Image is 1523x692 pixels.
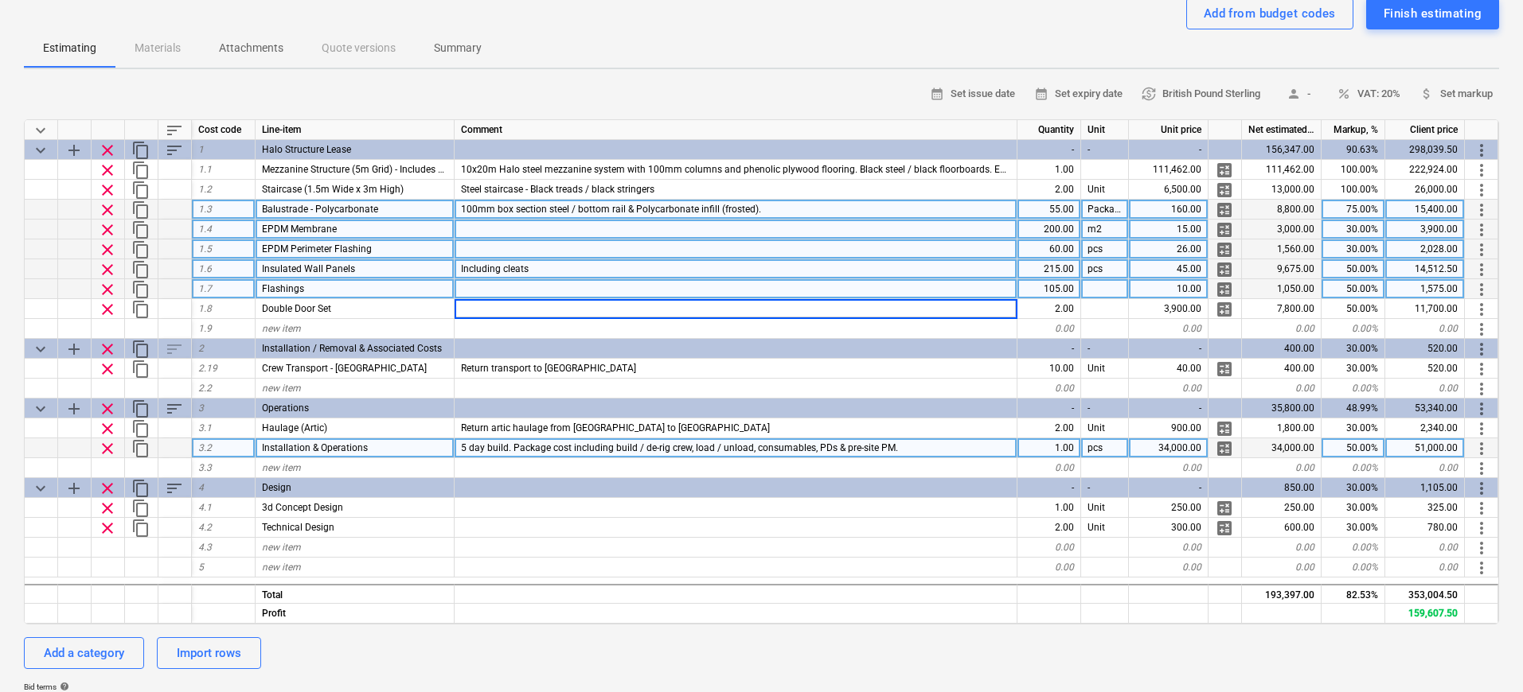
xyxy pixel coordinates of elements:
[262,363,427,374] span: Crew Transport - UK
[1322,299,1385,319] div: 50.00%
[1322,558,1385,577] div: 0.00%
[1337,87,1351,101] span: percent
[1385,160,1465,180] div: 222,924.00
[198,522,212,533] span: 4.2
[1472,260,1491,279] span: More actions
[1385,604,1465,624] div: 159,607.50
[165,479,184,498] span: Sort rows within category
[1081,200,1129,220] div: Package
[1017,498,1081,518] div: 1.00
[1081,259,1129,279] div: pcs
[1242,458,1322,478] div: 0.00
[198,383,212,394] span: 2.2
[262,204,378,215] span: Balustrade - Polycarbonate
[198,263,212,274] span: 1.6
[198,303,212,314] span: 1.8
[1215,200,1234,220] span: Manage detailed breakdown for the row
[131,479,150,498] span: Duplicate category
[98,260,117,279] span: Remove row
[1322,319,1385,339] div: 0.00%
[1242,584,1322,604] div: 193,397.00
[1017,319,1081,339] div: 0.00
[1385,220,1465,239] div: 3,900.00
[198,164,212,175] span: 1.1
[1017,538,1081,558] div: 0.00
[1322,160,1385,180] div: 100.00%
[1472,320,1491,339] span: More actions
[198,343,204,354] span: 2
[1472,300,1491,319] span: More actions
[1279,85,1318,103] span: -
[1242,478,1322,498] div: 850.00
[192,120,256,140] div: Cost code
[1081,498,1129,518] div: Unit
[1385,558,1465,577] div: 0.00
[1322,379,1385,398] div: 0.00%
[64,479,84,498] span: Add sub category to row
[1273,82,1324,107] button: -
[1242,120,1322,140] div: Net estimated cost
[1385,359,1465,379] div: 520.00
[1017,458,1081,478] div: 0.00
[1129,518,1209,538] div: 300.00
[1472,379,1491,398] span: More actions
[1385,279,1465,299] div: 1,575.00
[131,340,150,359] span: Duplicate category
[262,224,337,235] span: EPDM Membrane
[1322,478,1385,498] div: 30.00%
[1322,538,1385,558] div: 0.00%
[1384,3,1482,24] div: Finish estimating
[1472,360,1491,379] span: More actions
[1472,459,1491,478] span: More actions
[1322,498,1385,518] div: 30.00%
[1017,220,1081,239] div: 200.00
[1322,279,1385,299] div: 50.00%
[64,340,84,359] span: Add sub category to row
[1215,300,1234,319] span: Manage detailed breakdown for the row
[1215,240,1234,259] span: Manage detailed breakdown for the row
[31,340,50,359] span: Collapse category
[262,383,301,394] span: new item
[1385,259,1465,279] div: 14,512.50
[262,502,343,513] span: 3d Concept Design
[1129,279,1209,299] div: 10.00
[131,280,150,299] span: Duplicate row
[1017,478,1081,498] div: -
[1420,85,1493,103] span: Set markup
[98,280,117,299] span: Remove row
[1081,478,1129,498] div: -
[131,439,150,458] span: Duplicate row
[461,164,1168,175] span: 10x20m Halo steel mezzanine system with 100mm columns and phenolic plywood flooring. Black steel ...
[1472,439,1491,458] span: More actions
[1017,140,1081,160] div: -
[198,482,204,493] span: 4
[131,220,150,239] span: Duplicate row
[1385,319,1465,339] div: 0.00
[198,204,212,215] span: 1.3
[31,479,50,498] span: Collapse category
[1242,220,1322,239] div: 3,000.00
[1129,220,1209,239] div: 15.00
[1129,339,1209,359] div: -
[1385,418,1465,438] div: 2,340.00
[1081,339,1129,359] div: -
[1242,319,1322,339] div: 0.00
[256,584,455,604] div: Total
[1017,359,1081,379] div: 10.00
[198,542,212,553] span: 4.3
[1385,299,1465,319] div: 11,700.00
[1215,220,1234,239] span: Manage detailed breakdown for the row
[98,340,117,359] span: Remove row
[1242,299,1322,319] div: 7,800.00
[924,82,1021,107] button: Set issue date
[1129,319,1209,339] div: 0.00
[461,442,898,453] span: 5 day build. Package cost including build / de-rig crew, load / unload, consumables, PDs & pre-si...
[262,144,351,155] span: Halo Structure Lease
[1129,120,1209,140] div: Unit price
[262,164,584,175] span: Mezzanine Structure (5m Grid) - Includes 21mm Phenolic Plywood Flooring
[1242,518,1322,538] div: 600.00
[1242,239,1322,259] div: 1,560.00
[131,200,150,220] span: Duplicate row
[131,181,150,200] span: Duplicate row
[98,141,117,160] span: Remove row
